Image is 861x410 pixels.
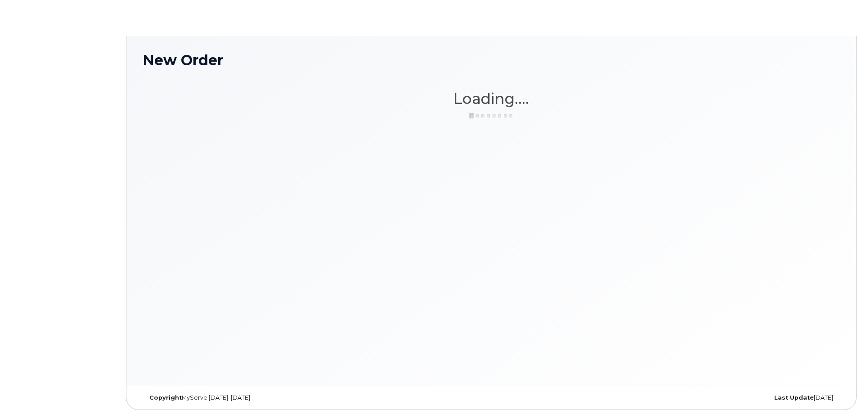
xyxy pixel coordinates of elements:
strong: Last Update [774,394,814,401]
div: MyServe [DATE]–[DATE] [143,394,375,401]
h1: New Order [143,52,840,68]
strong: Copyright [149,394,182,401]
div: [DATE] [607,394,840,401]
img: ajax-loader-3a6953c30dc77f0bf724df975f13086db4f4c1262e45940f03d1251963f1bf2e.gif [469,113,514,119]
h1: Loading.... [143,90,840,107]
